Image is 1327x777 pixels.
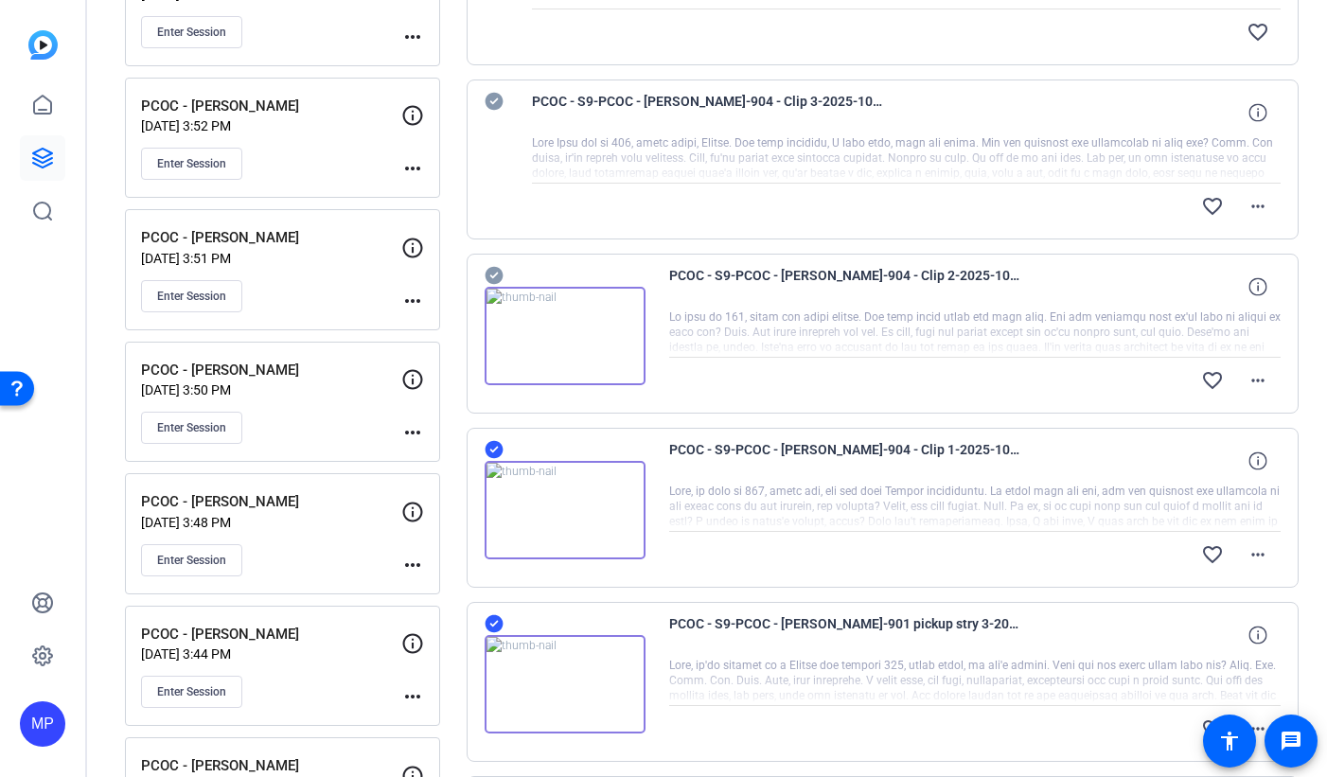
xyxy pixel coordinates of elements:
mat-icon: favorite_border [1201,195,1224,218]
div: MP [20,701,65,747]
mat-icon: more_horiz [401,26,424,48]
span: Enter Session [157,553,226,568]
img: thumb-nail [485,461,646,559]
p: [DATE] 3:52 PM [141,118,401,133]
p: PCOC - [PERSON_NAME] [141,360,401,381]
mat-icon: more_horiz [401,157,424,180]
mat-icon: more_horiz [401,290,424,312]
button: Enter Session [141,676,242,708]
span: PCOC - S9-PCOC - [PERSON_NAME]-901 pickup stry 3-2025-10-08-15-47-58-344-0 [669,612,1019,658]
mat-icon: more_horiz [401,685,424,708]
p: PCOC - [PERSON_NAME] [141,96,401,117]
mat-icon: more_horiz [401,421,424,444]
mat-icon: message [1280,730,1302,752]
button: Enter Session [141,544,242,576]
p: [DATE] 3:51 PM [141,251,401,266]
button: Enter Session [141,16,242,48]
button: Enter Session [141,280,242,312]
p: PCOC - [PERSON_NAME] [141,624,401,645]
mat-icon: favorite_border [1201,543,1224,566]
p: PCOC - [PERSON_NAME] [141,755,401,777]
span: Enter Session [157,684,226,699]
mat-icon: more_horiz [1247,717,1269,740]
span: PCOC - S9-PCOC - [PERSON_NAME]-904 - Clip 1-2025-10-08-16-00-23-185-0 [669,438,1019,484]
img: thumb-nail [485,287,646,385]
mat-icon: accessibility [1218,730,1241,752]
span: PCOC - S9-PCOC - [PERSON_NAME]-904 - Clip 3-2025-10-08-16-13-23-272-0 [532,90,882,135]
mat-icon: more_horiz [1247,543,1269,566]
img: thumb-nail [485,635,646,733]
mat-icon: favorite_border [1201,717,1224,740]
mat-icon: more_horiz [1247,195,1269,218]
p: PCOC - [PERSON_NAME] [141,227,401,249]
mat-icon: more_horiz [401,554,424,576]
span: Enter Session [157,156,226,171]
p: [DATE] 3:44 PM [141,646,401,662]
p: PCOC - [PERSON_NAME] [141,491,401,513]
span: PCOC - S9-PCOC - [PERSON_NAME]-904 - Clip 2-2025-10-08-16-07-50-907-0 [669,264,1019,309]
span: Enter Session [157,420,226,435]
p: [DATE] 3:50 PM [141,382,401,397]
button: Enter Session [141,412,242,444]
img: blue-gradient.svg [28,30,58,60]
span: Enter Session [157,289,226,304]
p: [DATE] 3:48 PM [141,515,401,530]
mat-icon: more_horiz [1247,369,1269,392]
mat-icon: favorite_border [1201,369,1224,392]
span: Enter Session [157,25,226,40]
button: Enter Session [141,148,242,180]
mat-icon: favorite_border [1247,21,1269,44]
